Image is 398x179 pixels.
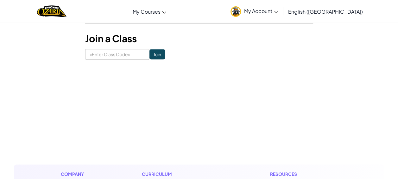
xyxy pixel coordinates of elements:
[37,5,66,18] img: Home
[130,3,169,20] a: My Courses
[142,171,218,177] h1: Curriculum
[231,6,241,17] img: avatar
[227,1,281,21] a: My Account
[244,8,278,14] span: My Account
[85,49,149,60] input: <Enter Class Code>
[149,49,165,59] input: Join
[61,171,90,177] h1: Company
[133,8,161,15] span: My Courses
[285,3,366,20] a: English ([GEOGRAPHIC_DATA])
[288,8,363,15] span: English ([GEOGRAPHIC_DATA])
[270,171,338,177] h1: Resources
[37,5,66,18] a: Ozaria by CodeCombat logo
[85,31,313,46] h3: Join a Class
